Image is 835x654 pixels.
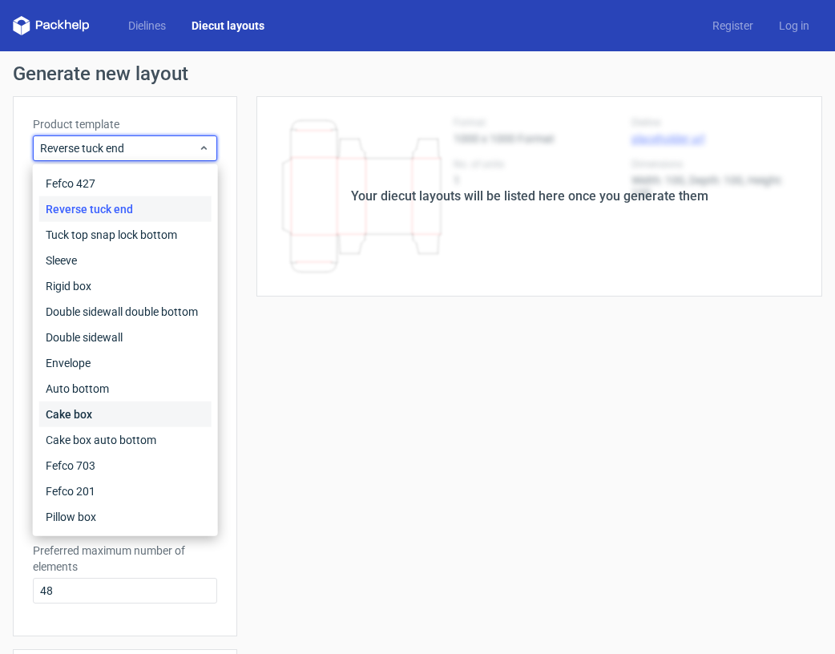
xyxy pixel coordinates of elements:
div: Your diecut layouts will be listed here once you generate them [351,187,708,206]
div: Envelope [39,350,212,376]
div: Reverse tuck end [39,196,212,222]
a: Diecut layouts [179,18,277,34]
div: Auto bottom [39,376,212,402]
div: Fefco 201 [39,478,212,504]
a: Register [700,18,766,34]
div: Rigid box [39,273,212,299]
div: Fefco 427 [39,171,212,196]
a: Log in [766,18,822,34]
div: Double sidewall [39,325,212,350]
div: Pillow box [39,504,212,530]
div: Sleeve [39,248,212,273]
div: Tuck top snap lock bottom [39,222,212,248]
div: Fefco 703 [39,453,212,478]
div: Cake box auto bottom [39,427,212,453]
div: Cake box [39,402,212,427]
label: Product template [33,116,217,132]
a: Dielines [115,18,179,34]
h1: Generate new layout [13,64,822,83]
label: Preferred maximum number of elements [33,543,217,575]
span: Reverse tuck end [40,140,198,156]
div: Double sidewall double bottom [39,299,212,325]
